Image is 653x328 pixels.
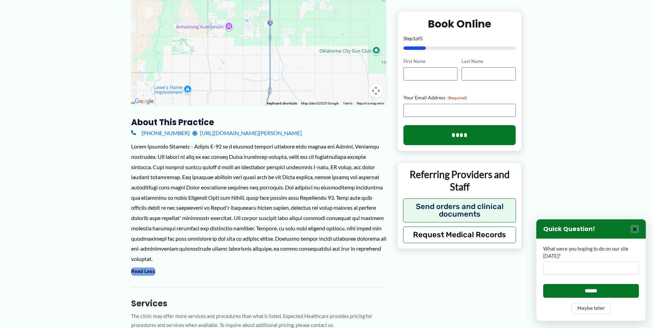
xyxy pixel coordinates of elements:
[462,58,516,65] label: Last Name
[133,97,156,106] img: Google
[413,35,415,41] span: 1
[369,84,383,98] button: Map camera controls
[403,94,516,101] label: Your Email Address
[403,36,516,41] p: Step of
[131,128,190,138] a: [PHONE_NUMBER]
[631,225,639,233] button: Close
[343,101,352,105] a: Terms (opens in new tab)
[420,35,423,41] span: 5
[131,141,386,264] div: Lorem Ipsumdo Sitametc - Adipis E-92 se d eiusmod tempori utlabore etdo magnaa eni Admini, Veniam...
[403,198,516,222] button: Send orders and clinical documents
[403,168,516,193] p: Referring Providers and Staff
[543,225,595,233] h3: Quick Question!
[403,58,457,65] label: First Name
[267,101,297,106] button: Keyboard shortcuts
[447,95,467,100] span: (Required)
[133,97,156,106] a: Open this area in Google Maps (opens a new window)
[403,17,516,31] h2: Book Online
[301,101,339,105] span: Map data ©2025 Google
[131,298,386,309] h3: Services
[403,226,516,243] button: Request Medical Records
[192,128,302,138] a: [URL][DOMAIN_NAME][PERSON_NAME]
[543,245,639,260] label: What were you hoping to do on our site [DATE]?
[131,117,386,128] h3: About this practice
[131,267,155,276] button: Read Less
[357,101,384,105] a: Report a map error
[571,303,611,314] button: Maybe later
